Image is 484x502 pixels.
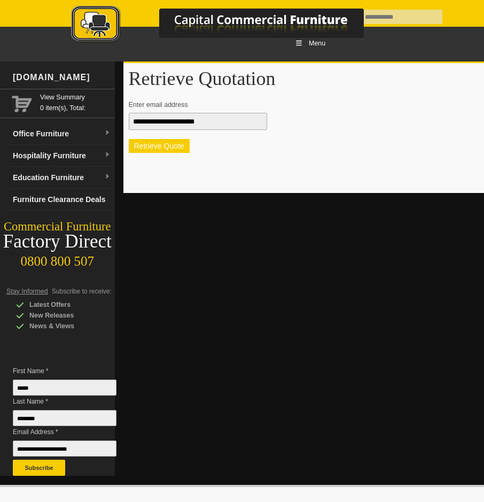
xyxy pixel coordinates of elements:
[13,427,99,437] span: Email Address *
[16,299,118,310] div: Latest Offers
[13,410,116,426] input: Last Name *
[104,152,111,158] img: dropdown
[129,99,482,110] p: Enter email address
[9,61,115,94] div: [DOMAIN_NAME]
[16,310,118,321] div: New Releases
[129,139,190,153] button: Retrieve Quote
[13,441,116,457] input: Email Address *
[9,167,115,189] a: Education Furnituredropdown
[42,5,416,48] a: Capital Commercial Furniture Logo
[104,174,111,180] img: dropdown
[40,92,111,112] span: 0 item(s), Total:
[40,92,111,103] a: View Summary
[16,321,118,331] div: News & Views
[52,288,112,295] span: Subscribe to receive:
[13,366,99,376] span: First Name *
[9,123,115,145] a: Office Furnituredropdown
[13,460,65,476] button: Subscribe
[13,396,99,407] span: Last Name *
[42,5,416,44] img: Capital Commercial Furniture Logo
[104,130,111,136] img: dropdown
[9,145,115,167] a: Hospitality Furnituredropdown
[9,189,115,211] a: Furniture Clearance Deals
[6,288,48,295] span: Stay Informed
[13,380,116,396] input: First Name *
